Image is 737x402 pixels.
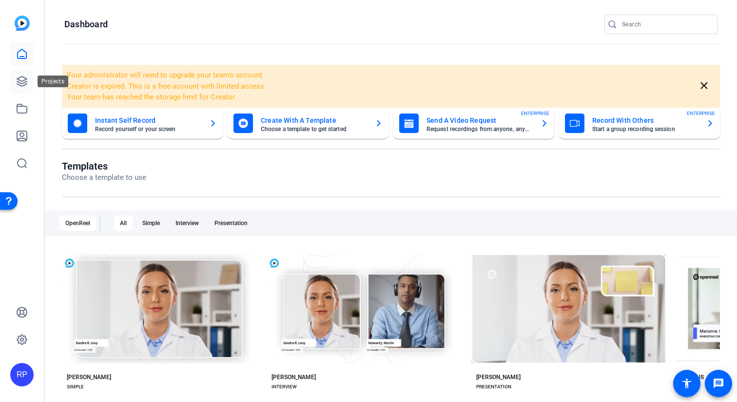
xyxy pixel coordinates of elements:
mat-card-title: Record With Others [592,115,698,126]
button: Create With A TemplateChoose a template to get started [228,108,388,139]
mat-card-subtitle: Record yourself or your screen [95,126,201,132]
div: All [114,215,133,231]
div: [PERSON_NAME] [67,373,111,381]
span: Your administrator will need to upgrade your team's account [67,71,262,79]
div: Interview [170,215,205,231]
mat-icon: accessibility [681,378,693,389]
div: RP [10,363,34,386]
div: [PERSON_NAME] [476,373,521,381]
div: Projects [38,76,68,87]
li: Creator is expired. This is a free account with limited access. [67,81,593,92]
button: Record With OthersStart a group recording sessionENTERPRISE [559,108,720,139]
mat-card-subtitle: Choose a template to get started [261,126,367,132]
mat-card-title: Instant Self Record [95,115,201,126]
div: SIMPLE [67,383,84,391]
input: Search [622,19,710,30]
mat-icon: close [698,80,710,92]
span: ENTERPRISE [521,110,549,117]
mat-card-title: Send A Video Request [427,115,533,126]
div: PRESENTATION [476,383,511,391]
div: OpenReel [59,215,96,231]
button: Send A Video RequestRequest recordings from anyone, anywhereENTERPRISE [393,108,554,139]
li: Your team has reached the storage limit for Creator. [67,92,593,103]
div: INTERVIEW [272,383,297,391]
div: Simple [136,215,166,231]
div: [PERSON_NAME] [272,373,316,381]
h1: Templates [62,160,146,172]
mat-icon: message [713,378,724,389]
h1: Dashboard [64,19,108,30]
mat-card-title: Create With A Template [261,115,367,126]
img: blue-gradient.svg [15,16,30,31]
div: Presentation [209,215,253,231]
span: ENTERPRISE [687,110,715,117]
button: Instant Self RecordRecord yourself or your screen [62,108,223,139]
p: Choose a template to use [62,172,146,183]
mat-card-subtitle: Request recordings from anyone, anywhere [427,126,533,132]
mat-card-subtitle: Start a group recording session [592,126,698,132]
